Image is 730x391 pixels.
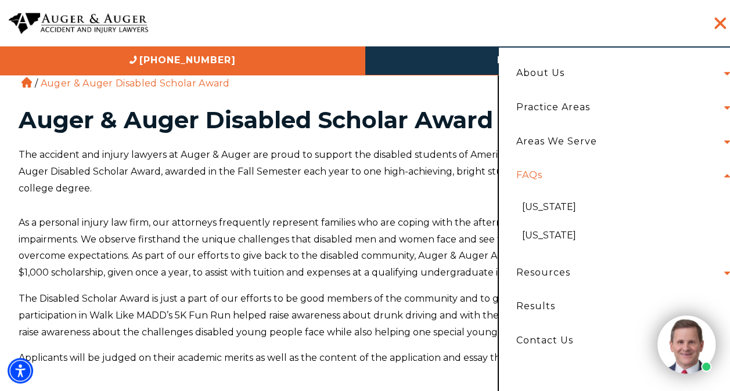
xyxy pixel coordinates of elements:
a: Practice Areas [508,90,599,125]
img: Intaker widget Avatar [657,316,715,374]
li: Auger & Auger Disabled Scholar Award [38,78,233,89]
h1: Auger & Auger Disabled Scholar Award [19,108,712,132]
a: FAQs [508,158,551,193]
img: Auger & Auger Accident and Injury Lawyers Logo [9,13,148,34]
div: Accessibility Menu [8,358,33,383]
p: As a personal injury law firm, our attorneys frequently represent families who are coping with th... [19,215,712,281]
a: Resources [508,256,579,290]
p: The accident and injury lawyers at Auger & Auger are proud to support the disabled students of Am... [19,147,712,197]
button: Menu [703,12,726,35]
p: Applicants will be judged on their academic merits as well as the content of the application and ... [19,350,712,367]
a: Home [21,77,32,88]
a: Areas We Serve [508,125,606,159]
a: About Us [508,56,573,90]
p: The Disabled Scholar Award is just a part of our efforts to be good members of the community and ... [19,291,712,341]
